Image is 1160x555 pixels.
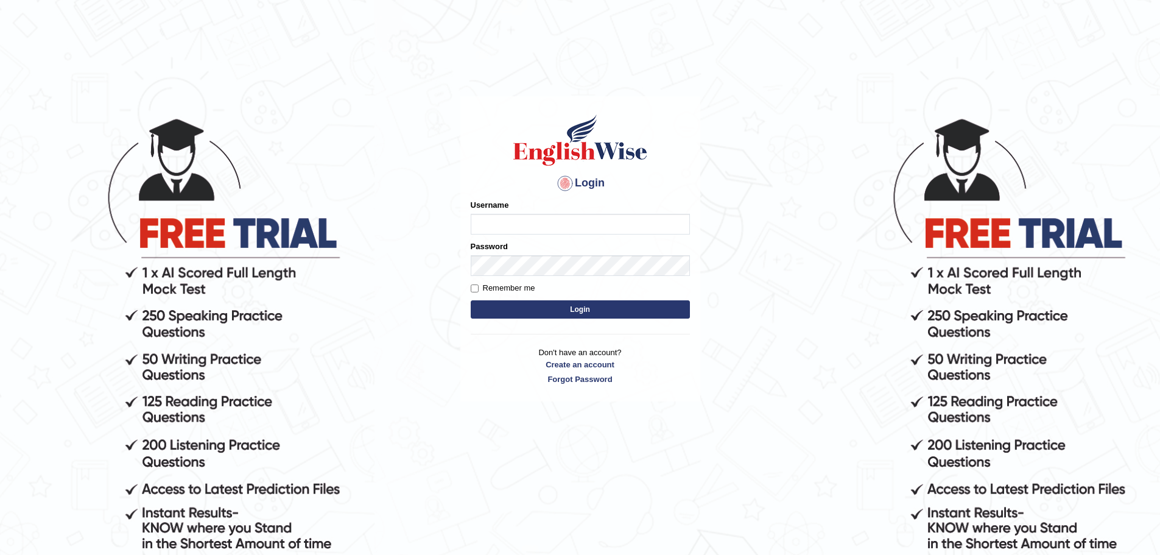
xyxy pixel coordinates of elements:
a: Forgot Password [471,373,690,385]
img: Logo of English Wise sign in for intelligent practice with AI [511,113,650,168]
label: Username [471,199,509,211]
button: Login [471,300,690,319]
label: Remember me [471,282,535,294]
h4: Login [471,174,690,193]
input: Remember me [471,285,479,292]
a: Create an account [471,359,690,370]
label: Password [471,241,508,252]
p: Don't have an account? [471,347,690,384]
